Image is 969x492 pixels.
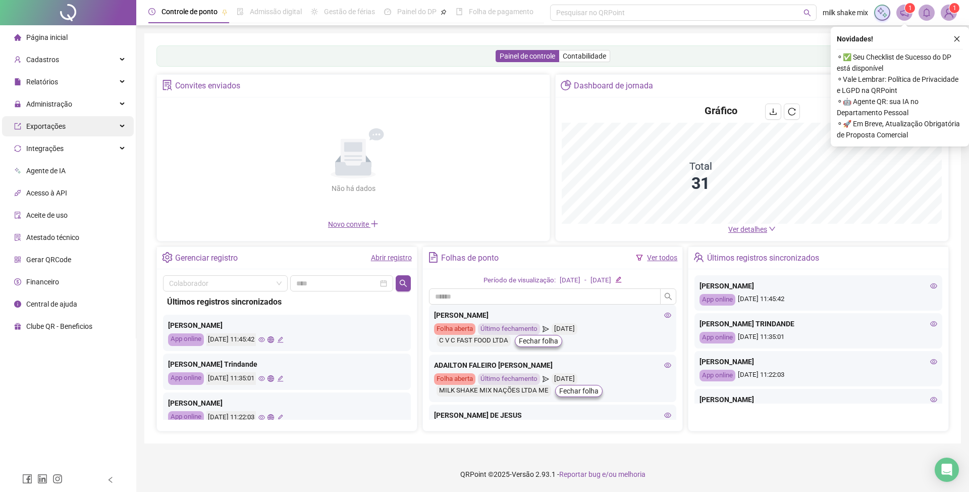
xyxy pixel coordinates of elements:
[559,470,645,478] span: Reportar bug e/ou melhoria
[437,385,551,397] div: MILK SHAKE MIX NAÇÕES LTDA ME
[267,375,274,382] span: global
[434,373,475,385] div: Folha aberta
[908,5,912,12] span: 1
[478,373,540,385] div: Último fechamento
[22,474,32,484] span: facebook
[552,323,577,335] div: [DATE]
[519,335,558,347] span: Fechar folha
[26,278,59,286] span: Financeiro
[441,250,499,267] div: Folhas de ponto
[14,212,21,219] span: audit
[664,312,671,319] span: eye
[441,9,447,15] span: pushpin
[434,410,672,421] div: [PERSON_NAME] DE JESUS
[250,8,302,16] span: Admissão digital
[26,300,77,308] span: Central de ajuda
[636,254,643,261] span: filter
[161,8,218,16] span: Controle de ponto
[707,250,819,267] div: Últimos registros sincronizados
[136,457,969,492] footer: QRPoint © 2025 - 2.93.1 -
[26,100,72,108] span: Administração
[168,359,406,370] div: [PERSON_NAME] Trindande
[52,474,63,484] span: instagram
[699,332,735,343] div: App online
[168,372,204,385] div: App online
[788,108,796,116] span: reload
[14,34,21,41] span: home
[664,292,672,301] span: search
[14,256,21,263] span: qrcode
[559,385,599,397] span: Fechar folha
[167,296,407,308] div: Últimos registros sincronizados
[222,9,228,15] span: pushpin
[699,294,735,306] div: App online
[699,280,937,291] div: [PERSON_NAME]
[162,252,173,263] span: setting
[148,8,155,15] span: clock-circle
[26,233,79,241] span: Atestado técnico
[664,412,671,419] span: eye
[14,123,21,130] span: export
[837,118,963,140] span: ⚬ 🚀 Em Breve, Atualização Obrigatória de Proposta Comercial
[769,108,777,116] span: download
[590,275,611,286] div: [DATE]
[370,220,379,228] span: plus
[168,320,406,331] div: [PERSON_NAME]
[258,375,265,382] span: eye
[26,322,92,330] span: Clube QR - Beneficios
[555,385,603,397] button: Fechar folha
[434,310,672,321] div: [PERSON_NAME]
[14,189,21,196] span: api
[14,101,21,108] span: lock
[699,332,937,343] div: [DATE] 11:35:01
[543,323,549,335] span: send
[574,77,653,94] div: Dashboard de jornada
[277,336,284,343] span: edit
[699,356,937,367] div: [PERSON_NAME]
[563,52,606,60] span: Contabilidade
[769,225,776,232] span: down
[107,476,114,483] span: left
[168,333,204,346] div: App online
[311,8,318,15] span: sun
[14,301,21,308] span: info-circle
[515,335,562,347] button: Fechar folha
[267,414,274,421] span: global
[483,275,556,286] div: Período de visualização:
[26,189,67,197] span: Acesso à API
[837,52,963,74] span: ⚬ ✅ Seu Checklist de Sucesso do DP está disponível
[37,474,47,484] span: linkedin
[543,373,549,385] span: send
[647,254,677,262] a: Ver todos
[14,145,21,152] span: sync
[500,52,555,60] span: Painel de controle
[307,183,400,194] div: Não há dados
[14,278,21,285] span: dollar
[900,8,909,17] span: notification
[26,256,71,264] span: Gerar QRCode
[277,375,284,382] span: edit
[953,5,956,12] span: 1
[561,80,571,90] span: pie-chart
[699,370,735,381] div: App online
[728,225,776,233] a: Ver detalhes down
[258,336,265,343] span: eye
[478,323,540,335] div: Último fechamento
[26,56,59,64] span: Cadastros
[162,80,173,90] span: solution
[693,252,704,263] span: team
[930,282,937,289] span: eye
[584,275,586,286] div: -
[699,370,937,381] div: [DATE] 11:22:03
[922,8,931,17] span: bell
[26,78,58,86] span: Relatórios
[434,323,475,335] div: Folha aberta
[399,279,407,287] span: search
[206,411,256,424] div: [DATE] 11:22:03
[935,458,959,482] div: Open Intercom Messenger
[26,122,66,130] span: Exportações
[877,7,888,18] img: sparkle-icon.fc2bf0ac1784a2077858766a79e2daf3.svg
[705,104,737,118] h4: Gráfico
[560,275,580,286] div: [DATE]
[258,414,265,421] span: eye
